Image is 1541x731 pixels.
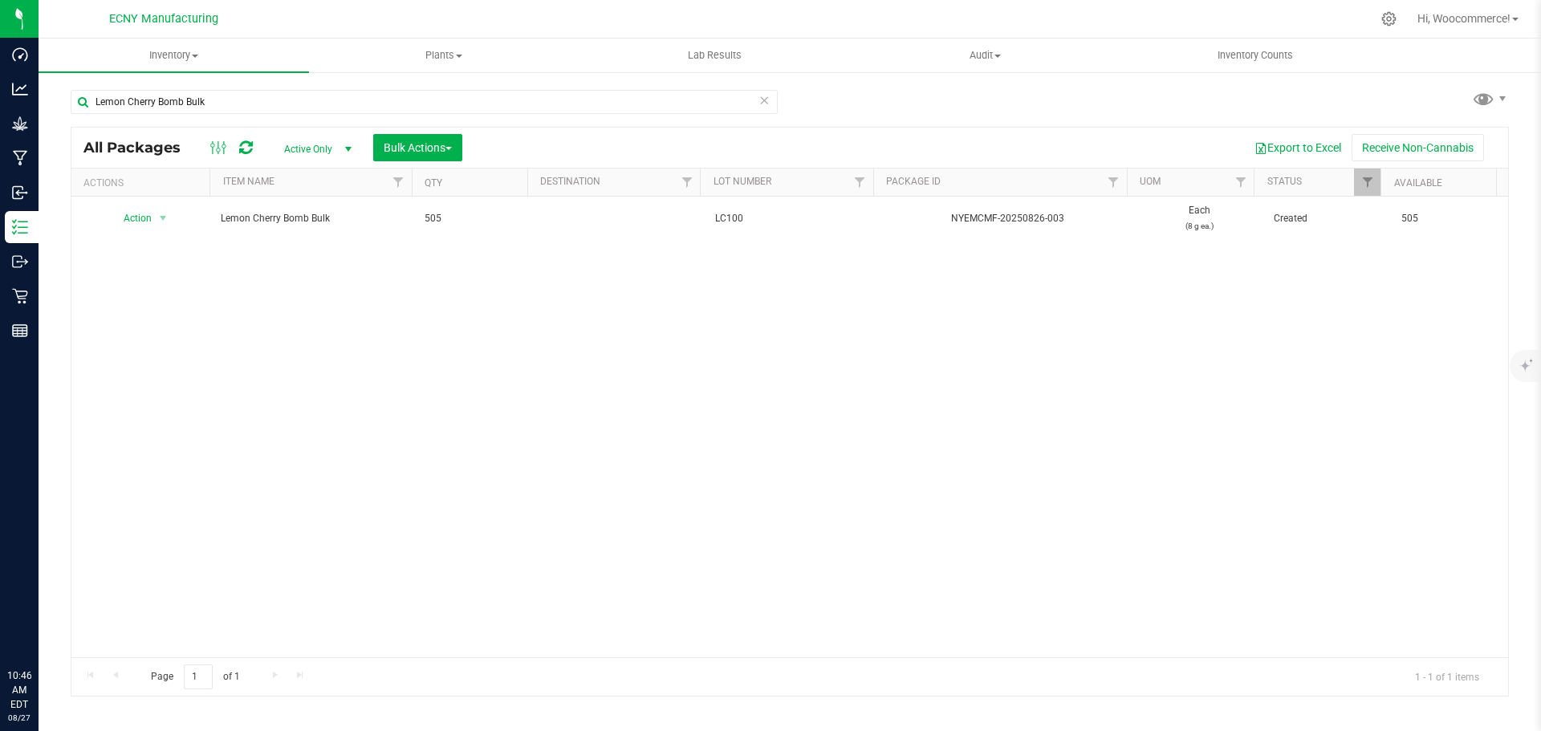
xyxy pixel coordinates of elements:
span: Plants [310,48,579,63]
div: Manage settings [1379,11,1399,26]
a: Status [1267,176,1302,187]
span: LC100 [715,211,870,226]
span: Inventory [39,48,309,63]
a: Package ID [886,176,941,187]
button: Export to Excel [1244,134,1352,161]
a: Available [1394,177,1442,189]
span: Each [1145,203,1254,234]
span: 505 [1401,211,1498,226]
a: Filter [1354,169,1380,196]
a: Filter [673,169,700,196]
input: 1 [184,664,213,689]
span: Action [109,207,152,229]
a: Filter [1100,169,1127,196]
span: 1 - 1 of 1 items [1402,664,1492,688]
a: Filter [847,169,873,196]
a: Inventory Counts [1120,39,1391,72]
span: 505 [425,211,522,226]
a: Plants [309,39,579,72]
p: (8 g ea.) [1145,218,1254,234]
a: Item Name [223,176,274,187]
span: Created [1274,211,1382,226]
a: Qty [425,177,442,189]
span: All Packages [83,139,197,156]
a: Destination [540,176,600,187]
div: NYEMCMF-20250826-003 [877,211,1138,226]
a: UOM [1140,176,1161,187]
inline-svg: Inbound [12,185,28,201]
input: Search Package ID, Item Name, SKU, Lot or Part Number... [71,90,778,114]
div: Actions [83,177,204,189]
inline-svg: Inventory [12,219,28,235]
a: Lab Results [579,39,850,72]
span: Inventory Counts [1196,48,1315,63]
button: Bulk Actions [373,134,462,161]
p: 08/27 [7,712,31,724]
span: Page of 1 [137,664,253,689]
span: Lemon Cherry Bomb Bulk [221,211,405,226]
iframe: Resource center [16,603,64,651]
iframe: Resource center unread badge [47,600,67,619]
inline-svg: Manufacturing [12,150,28,166]
a: Filter [1227,169,1254,196]
a: Inventory [39,39,309,72]
span: ECNY Manufacturing [109,12,218,26]
span: Lab Results [666,48,763,63]
inline-svg: Dashboard [12,47,28,63]
inline-svg: Retail [12,288,28,304]
inline-svg: Reports [12,323,28,339]
a: Lot Number [714,176,771,187]
inline-svg: Analytics [12,81,28,97]
p: 10:46 AM EDT [7,668,31,712]
span: Audit [851,48,1120,63]
span: Hi, Woocommerce! [1417,12,1511,25]
a: Filter [385,169,412,196]
inline-svg: Outbound [12,254,28,270]
a: Audit [850,39,1120,72]
button: Receive Non-Cannabis [1352,134,1484,161]
span: select [153,207,173,229]
inline-svg: Grow [12,116,28,132]
span: Bulk Actions [384,141,452,154]
span: Clear [758,90,770,111]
